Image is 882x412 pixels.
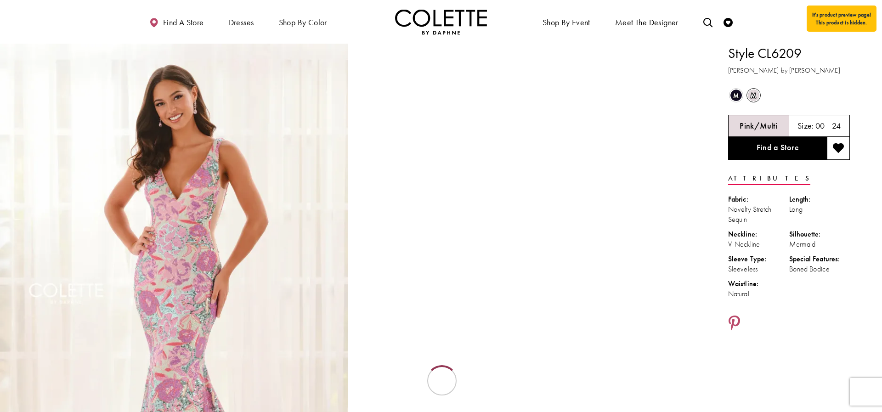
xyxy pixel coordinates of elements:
[789,204,850,214] div: Long
[728,194,789,204] div: Fabric:
[728,239,789,249] div: V-Neckline
[701,9,715,34] a: Toggle search
[721,9,735,34] a: Check Wishlist
[229,18,254,27] span: Dresses
[746,87,762,103] div: Pink/Multi
[395,9,487,34] img: Colette by Daphne
[395,9,487,34] a: Visit Home Page
[728,137,827,160] a: Find a Store
[807,6,876,32] div: It's product preview page! This product is hidden.
[277,9,329,34] span: Shop by color
[540,9,593,34] span: Shop By Event
[353,44,701,218] video: Style CL6209 Colette by Daphne #1 autoplay loop mute video
[147,9,206,34] a: Find a store
[789,194,850,204] div: Length:
[789,264,850,274] div: Boned Bodice
[728,65,850,76] h3: [PERSON_NAME] by [PERSON_NAME]
[728,229,789,239] div: Neckline:
[789,239,850,249] div: Mermaid
[728,87,744,103] div: Midnight/Multi
[728,87,850,104] div: Product color controls state depends on size chosen
[728,172,810,185] a: Attributes
[728,279,789,289] div: Waistline:
[728,44,850,63] h1: Style CL6209
[789,254,850,264] div: Special Features:
[613,9,681,34] a: Meet the designer
[728,315,741,333] a: Share using Pinterest - Opens in new tab
[279,18,327,27] span: Shop by color
[163,18,204,27] span: Find a store
[728,254,789,264] div: Sleeve Type:
[728,289,789,299] div: Natural
[543,18,590,27] span: Shop By Event
[740,121,777,130] h5: Chosen color
[789,229,850,239] div: Silhouette:
[815,121,841,130] h5: 00 - 24
[728,264,789,274] div: Sleeveless
[615,18,678,27] span: Meet the designer
[797,120,814,131] span: Size:
[226,9,256,34] span: Dresses
[827,137,850,160] button: Add to wishlist
[728,204,789,225] div: Novelty Stretch Sequin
